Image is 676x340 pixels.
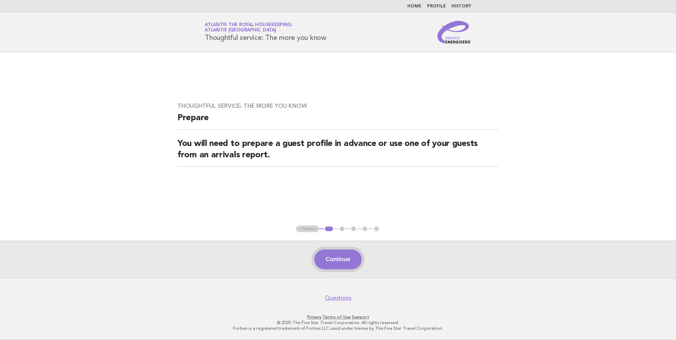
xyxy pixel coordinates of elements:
a: Questions [325,294,351,301]
h3: Thoughtful service: The more you know [177,102,499,110]
a: Privacy [307,315,321,320]
a: Atlantis the Royal HousekeepingAtlantis [GEOGRAPHIC_DATA] [205,23,291,33]
a: Home [407,4,421,8]
p: © 2025 The Five Star Travel Corporation. All rights reserved. [122,320,554,326]
button: 1 [324,225,334,233]
p: · · [122,314,554,320]
a: Terms of Use [322,315,351,320]
a: Support [352,315,369,320]
button: Continue [314,250,361,269]
h2: Prepare [177,112,499,130]
img: Service Energizers [437,21,471,43]
p: Forbes is a registered trademark of Forbes LLC used under license by The Five Star Travel Corpora... [122,326,554,331]
h2: You will need to prepare a guest profile in advance or use one of your guests from an arrivals re... [177,138,499,167]
a: History [451,4,471,8]
a: Profile [427,4,446,8]
h1: Thoughtful service: The more you know [205,23,326,41]
span: Atlantis [GEOGRAPHIC_DATA] [205,28,276,33]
